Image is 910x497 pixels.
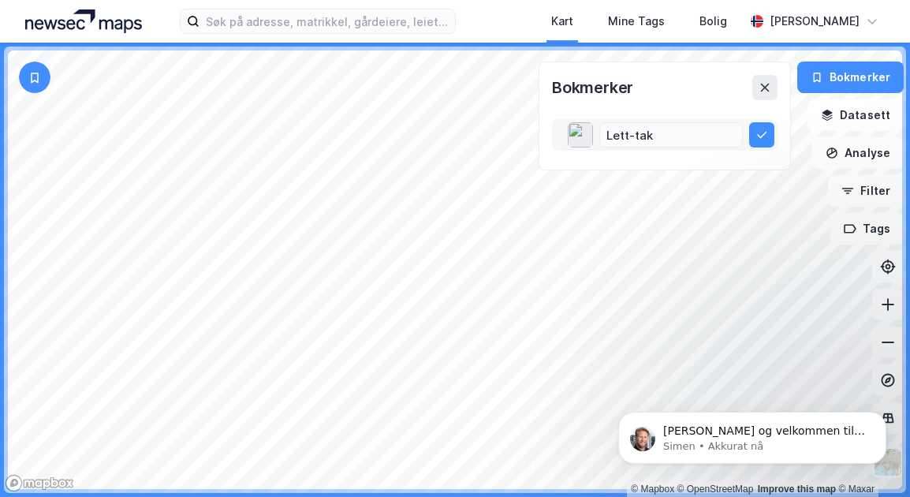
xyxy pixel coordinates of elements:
[828,175,904,207] button: Filter
[608,12,665,31] div: Mine Tags
[677,484,754,495] a: OpenStreetMap
[807,99,904,131] button: Datasett
[758,484,836,495] a: Improve this map
[552,75,633,100] div: Bokmerker
[812,137,904,169] button: Analyse
[699,12,727,31] div: Bolig
[600,123,742,147] input: Navn
[5,474,74,492] a: Mapbox homepage
[200,9,455,33] input: Søk på adresse, matrikkel, gårdeiere, leietakere eller personer
[830,213,904,245] button: Tags
[797,62,904,93] button: Bokmerker
[595,379,910,489] iframe: Intercom notifications melding
[770,12,860,31] div: [PERSON_NAME]
[551,12,573,31] div: Kart
[631,484,674,495] a: Mapbox
[25,9,142,33] img: logo.a4113a55bc3d86da70a041830d287a7e.svg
